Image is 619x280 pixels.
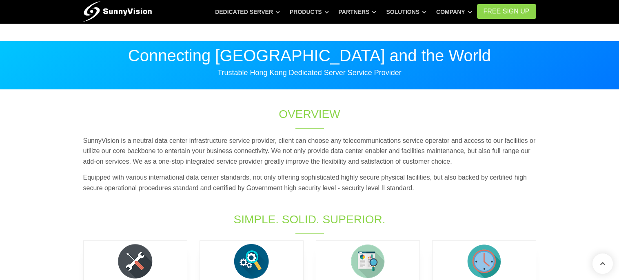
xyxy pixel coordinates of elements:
a: Dedicated Server [215,4,280,19]
h1: Simple. Solid. Superior. [174,211,446,227]
a: Company [436,4,472,19]
a: Solutions [386,4,426,19]
a: FREE Sign Up [477,4,536,19]
p: Trustable Hong Kong Dedicated Server Service Provider [83,68,536,78]
h1: Overview [174,106,446,122]
p: SunnyVision is a neutral data center infrastructure service provider, client can choose any telec... [83,136,536,167]
p: Connecting [GEOGRAPHIC_DATA] and the World [83,47,536,64]
a: Partners [339,4,377,19]
a: Products [290,4,329,19]
p: Equipped with various international data center standards, not only offering sophisticated highly... [83,172,536,193]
